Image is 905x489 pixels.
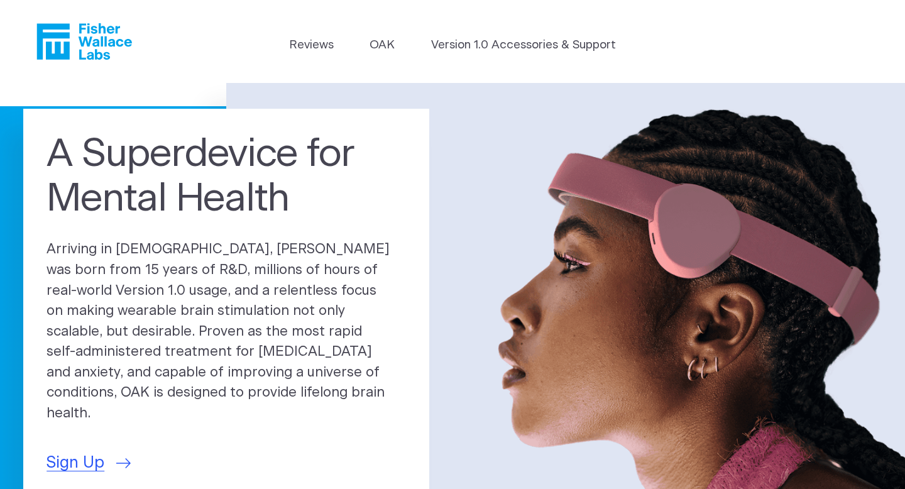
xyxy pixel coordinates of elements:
[289,36,334,54] a: Reviews
[47,239,406,424] p: Arriving in [DEMOGRAPHIC_DATA], [PERSON_NAME] was born from 15 years of R&D, millions of hours of...
[36,23,132,60] a: Fisher Wallace
[370,36,395,54] a: OAK
[431,36,616,54] a: Version 1.0 Accessories & Support
[47,451,131,475] a: Sign Up
[47,132,406,221] h1: A Superdevice for Mental Health
[47,451,104,475] span: Sign Up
